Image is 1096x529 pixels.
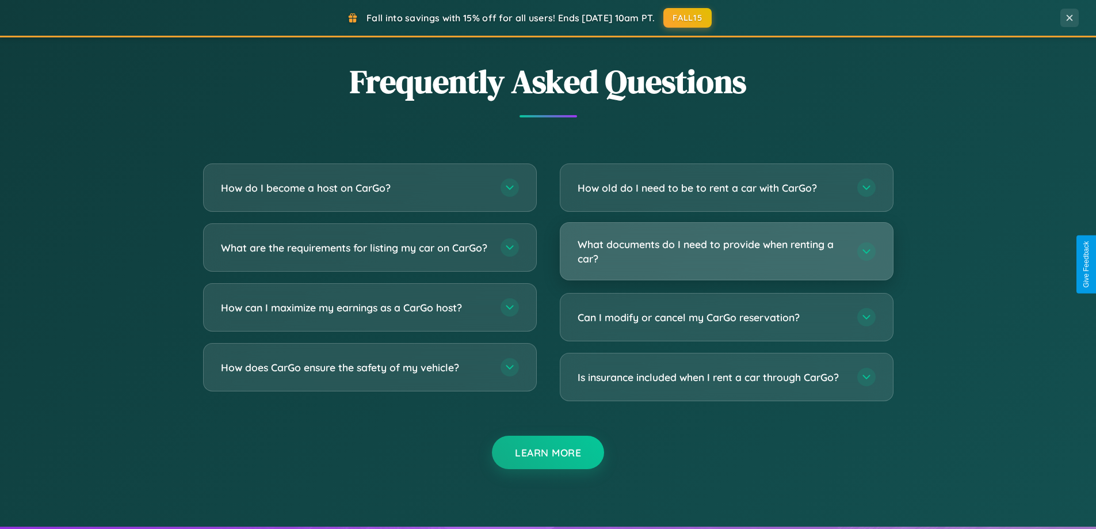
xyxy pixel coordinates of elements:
h3: What are the requirements for listing my car on CarGo? [221,241,489,255]
h3: How old do I need to be to rent a car with CarGo? [578,181,846,195]
h3: Is insurance included when I rent a car through CarGo? [578,370,846,385]
button: Learn More [492,436,604,469]
span: Fall into savings with 15% off for all users! Ends [DATE] 10am PT. [366,12,655,24]
h2: Frequently Asked Questions [203,59,893,104]
h3: Can I modify or cancel my CarGo reservation? [578,310,846,325]
h3: How can I maximize my earnings as a CarGo host? [221,300,489,315]
div: Give Feedback [1082,241,1090,288]
h3: What documents do I need to provide when renting a car? [578,237,846,265]
h3: How do I become a host on CarGo? [221,181,489,195]
h3: How does CarGo ensure the safety of my vehicle? [221,360,489,375]
button: FALL15 [663,8,712,28]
